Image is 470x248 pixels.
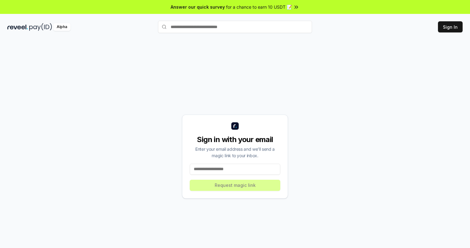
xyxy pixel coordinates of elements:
div: Alpha [53,23,71,31]
span: Answer our quick survey [171,4,225,10]
img: logo_small [231,122,239,130]
img: reveel_dark [7,23,28,31]
img: pay_id [29,23,52,31]
div: Sign in with your email [190,135,280,145]
button: Sign In [438,21,463,32]
span: for a chance to earn 10 USDT 📝 [226,4,292,10]
div: Enter your email address and we’ll send a magic link to your inbox. [190,146,280,159]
